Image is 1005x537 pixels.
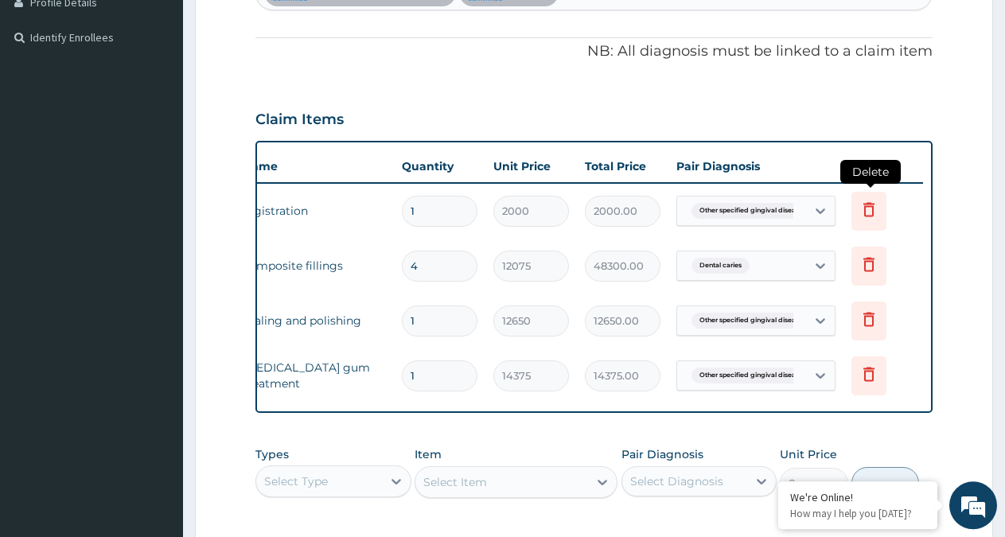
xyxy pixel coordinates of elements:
div: We're Online! [790,490,925,504]
span: Delete [840,160,901,184]
th: Name [235,150,394,182]
span: Dental caries [691,258,750,274]
td: composite fillings [235,250,394,282]
button: Add [851,467,919,499]
th: Actions [843,150,923,182]
span: We're online! [92,165,220,325]
th: Total Price [577,150,668,182]
span: Other specified gingival disea... [691,203,808,219]
img: d_794563401_company_1708531726252_794563401 [29,80,64,119]
label: Unit Price [780,446,837,462]
label: Pair Diagnosis [621,446,703,462]
div: Minimize live chat window [261,8,299,46]
label: Types [255,448,289,461]
th: Unit Price [485,150,577,182]
span: Other specified gingival disea... [691,368,808,383]
p: How may I help you today? [790,507,925,520]
th: Quantity [394,150,485,182]
h3: Claim Items [255,111,344,129]
div: Chat with us now [83,89,267,110]
div: Select Type [264,473,328,489]
span: Other specified gingival disea... [691,313,808,329]
td: [MEDICAL_DATA] gum treatment [235,352,394,399]
th: Pair Diagnosis [668,150,843,182]
td: registration [235,195,394,227]
td: scaling and polishing [235,305,394,337]
p: NB: All diagnosis must be linked to a claim item [255,41,933,62]
label: Item [415,446,442,462]
textarea: Type your message and hit 'Enter' [8,364,303,419]
div: Select Diagnosis [630,473,723,489]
